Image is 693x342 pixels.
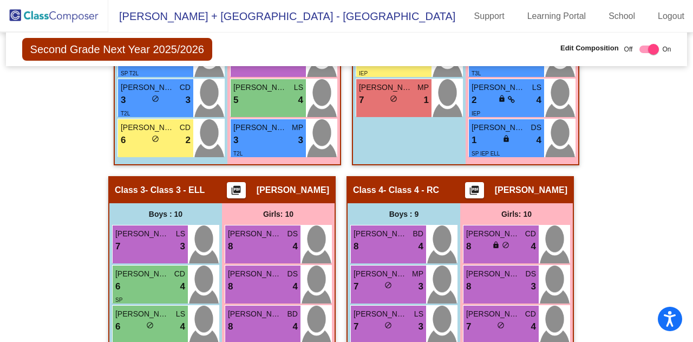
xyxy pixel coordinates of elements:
[233,122,287,133] span: [PERSON_NAME]
[502,241,509,249] span: do_not_disturb_alt
[115,228,169,240] span: [PERSON_NAME]
[531,240,536,254] span: 4
[526,268,536,280] span: DS
[424,93,429,107] span: 1
[294,82,303,93] span: LS
[298,93,303,107] span: 4
[176,228,185,240] span: LS
[292,122,303,133] span: MP
[115,320,120,334] span: 6
[353,185,383,196] span: Class 4
[492,241,500,249] span: lock
[498,95,506,102] span: lock
[115,240,120,254] span: 7
[186,93,191,107] span: 3
[115,185,145,196] span: Class 3
[180,280,185,294] span: 4
[468,185,481,200] mat-icon: picture_as_pdf
[419,240,423,254] span: 4
[298,133,303,147] span: 3
[525,308,536,320] span: CD
[537,133,541,147] span: 4
[560,43,619,54] span: Edit Composition
[417,82,429,93] span: MP
[115,297,122,303] span: SP
[466,280,471,294] span: 8
[22,38,212,61] span: Second Grade Next Year 2025/2026
[531,280,536,294] span: 3
[662,44,671,54] span: On
[121,82,175,93] span: [PERSON_NAME]
[186,133,191,147] span: 2
[390,95,397,102] span: do_not_disturb_alt
[121,122,175,133] span: [PERSON_NAME] [PERSON_NAME]
[354,240,358,254] span: 8
[359,93,364,107] span: 7
[228,228,282,240] span: [PERSON_NAME]
[354,280,358,294] span: 7
[180,82,191,93] span: CD
[466,308,520,320] span: [PERSON_NAME]
[121,133,126,147] span: 6
[419,320,423,334] span: 3
[537,93,541,107] span: 4
[233,93,238,107] span: 5
[384,321,392,329] span: do_not_disturb_alt
[466,8,513,25] a: Support
[384,281,392,289] span: do_not_disturb_alt
[472,151,500,157] span: SP IEP ELL
[146,321,154,329] span: do_not_disturb_alt
[472,133,476,147] span: 1
[472,122,526,133] span: [PERSON_NAME] [PERSON_NAME]
[495,185,567,196] span: [PERSON_NAME]
[502,135,510,143] span: lock
[354,320,358,334] span: 7
[359,70,368,76] span: IEP
[174,268,185,280] span: CD
[293,240,298,254] span: 4
[649,8,693,25] a: Logout
[115,268,169,280] span: [PERSON_NAME]
[228,320,233,334] span: 8
[359,82,413,93] span: [PERSON_NAME]
[465,182,484,198] button: Print Students Details
[472,82,526,93] span: [PERSON_NAME]
[519,8,595,25] a: Learning Portal
[287,268,298,280] span: DS
[412,268,423,280] span: MP
[257,185,329,196] span: [PERSON_NAME]
[180,122,191,133] span: CD
[472,70,481,76] span: T3L
[228,268,282,280] span: [PERSON_NAME]
[145,185,205,196] span: - Class 3 - ELL
[228,308,282,320] span: [PERSON_NAME]
[287,228,298,240] span: DS
[233,133,238,147] span: 3
[121,111,130,117] span: T2L
[354,228,408,240] span: [PERSON_NAME]
[228,240,233,254] span: 8
[180,240,185,254] span: 3
[233,82,287,93] span: [PERSON_NAME]
[532,82,541,93] span: LS
[152,95,159,102] span: do_not_disturb_alt
[176,308,185,320] span: LS
[460,203,573,225] div: Girls: 10
[108,8,455,25] span: [PERSON_NAME] + [GEOGRAPHIC_DATA] - [GEOGRAPHIC_DATA]
[466,228,520,240] span: [PERSON_NAME]
[600,8,644,25] a: School
[413,228,423,240] span: BD
[293,280,298,294] span: 4
[227,182,246,198] button: Print Students Details
[497,321,505,329] span: do_not_disturb_alt
[115,308,169,320] span: [PERSON_NAME]
[531,320,536,334] span: 4
[109,203,222,225] div: Boys : 10
[354,268,408,280] span: [PERSON_NAME]
[230,185,243,200] mat-icon: picture_as_pdf
[419,280,423,294] span: 3
[525,228,536,240] span: CD
[466,268,520,280] span: [PERSON_NAME]
[348,203,460,225] div: Boys : 9
[531,122,541,133] span: DS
